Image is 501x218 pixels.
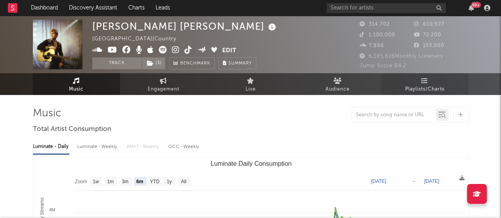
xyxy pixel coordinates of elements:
[381,73,469,95] a: Playlists/Charts
[414,43,444,48] span: 153,000
[360,63,406,68] span: Jump Score: 84.2
[120,73,207,95] a: Engagement
[180,59,210,68] span: Benchmark
[168,140,200,154] div: OCC - Weekly
[469,5,474,11] button: 99+
[246,85,256,94] span: Live
[405,85,444,94] span: Playlists/Charts
[360,32,395,38] span: 1,100,000
[93,179,99,184] text: 1w
[33,140,69,154] div: Luminate - Daily
[207,73,294,95] a: Live
[294,73,381,95] a: Audience
[219,57,256,69] button: Summary
[92,34,185,44] div: [GEOGRAPHIC_DATA] | Country
[326,85,350,94] span: Audience
[169,57,215,69] a: Benchmark
[33,125,111,134] span: Total Artist Consumption
[411,178,416,184] text: →
[352,112,436,118] input: Search by song name or URL
[69,85,84,94] span: Music
[148,85,179,94] span: Engagement
[414,22,444,27] span: 610,927
[33,73,120,95] a: Music
[360,22,390,27] span: 314,702
[229,61,252,66] span: Summary
[424,178,439,184] text: [DATE]
[210,160,291,167] text: Luminate Daily Consumption
[371,178,386,184] text: [DATE]
[222,46,236,56] button: Edit
[181,179,186,184] text: All
[122,179,128,184] text: 3m
[471,2,481,8] div: 99 +
[75,179,87,184] text: Zoom
[136,179,143,184] text: 6m
[92,20,278,33] div: [PERSON_NAME] [PERSON_NAME]
[77,140,119,154] div: Luminate - Weekly
[360,43,384,48] span: 7,886
[142,57,166,69] span: ( 3 )
[327,3,446,13] input: Search for artists
[92,57,142,69] button: Track
[142,57,165,69] button: (3)
[414,32,441,38] span: 72,200
[49,207,55,212] text: 4M
[107,179,114,184] text: 1m
[166,179,171,184] text: 1y
[150,179,159,184] text: YTD
[360,54,443,59] span: 6,185,616 Monthly Listeners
